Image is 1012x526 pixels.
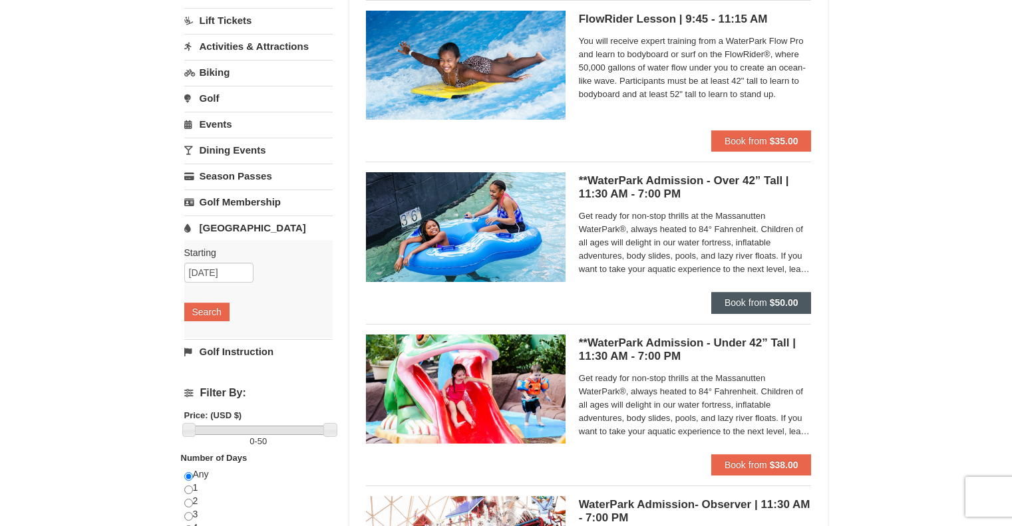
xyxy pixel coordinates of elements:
[366,334,566,444] img: 6619917-732-e1c471e4.jpg
[366,172,566,281] img: 6619917-720-80b70c28.jpg
[184,138,333,162] a: Dining Events
[770,460,798,470] strong: $38.00
[579,174,812,201] h5: **WaterPark Admission - Over 42” Tall | 11:30 AM - 7:00 PM
[711,454,812,475] button: Book from $38.00
[725,460,767,470] span: Book from
[184,34,333,59] a: Activities & Attractions
[579,336,812,363] h5: **WaterPark Admission - Under 42” Tall | 11:30 AM - 7:00 PM
[711,130,812,152] button: Book from $35.00
[770,136,798,146] strong: $35.00
[184,246,323,259] label: Starting
[184,60,333,84] a: Biking
[184,86,333,110] a: Golf
[184,303,230,321] button: Search
[181,453,248,463] strong: Number of Days
[184,8,333,33] a: Lift Tickets
[184,387,333,399] h4: Filter By:
[184,339,333,364] a: Golf Instruction
[184,435,333,448] label: -
[579,209,812,276] span: Get ready for non-stop thrills at the Massanutten WaterPark®, always heated to 84° Fahrenheit. Ch...
[579,372,812,438] span: Get ready for non-stop thrills at the Massanutten WaterPark®, always heated to 84° Fahrenheit. Ch...
[725,136,767,146] span: Book from
[184,215,333,240] a: [GEOGRAPHIC_DATA]
[770,297,798,308] strong: $50.00
[184,410,242,420] strong: Price: (USD $)
[184,112,333,136] a: Events
[579,13,812,26] h5: FlowRider Lesson | 9:45 - 11:15 AM
[257,436,267,446] span: 50
[579,35,812,101] span: You will receive expert training from a WaterPark Flow Pro and learn to bodyboard or surf on the ...
[366,11,566,120] img: 6619917-216-363963c7.jpg
[184,164,333,188] a: Season Passes
[184,190,333,214] a: Golf Membership
[711,292,812,313] button: Book from $50.00
[725,297,767,308] span: Book from
[250,436,254,446] span: 0
[579,498,812,525] h5: WaterPark Admission- Observer | 11:30 AM - 7:00 PM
